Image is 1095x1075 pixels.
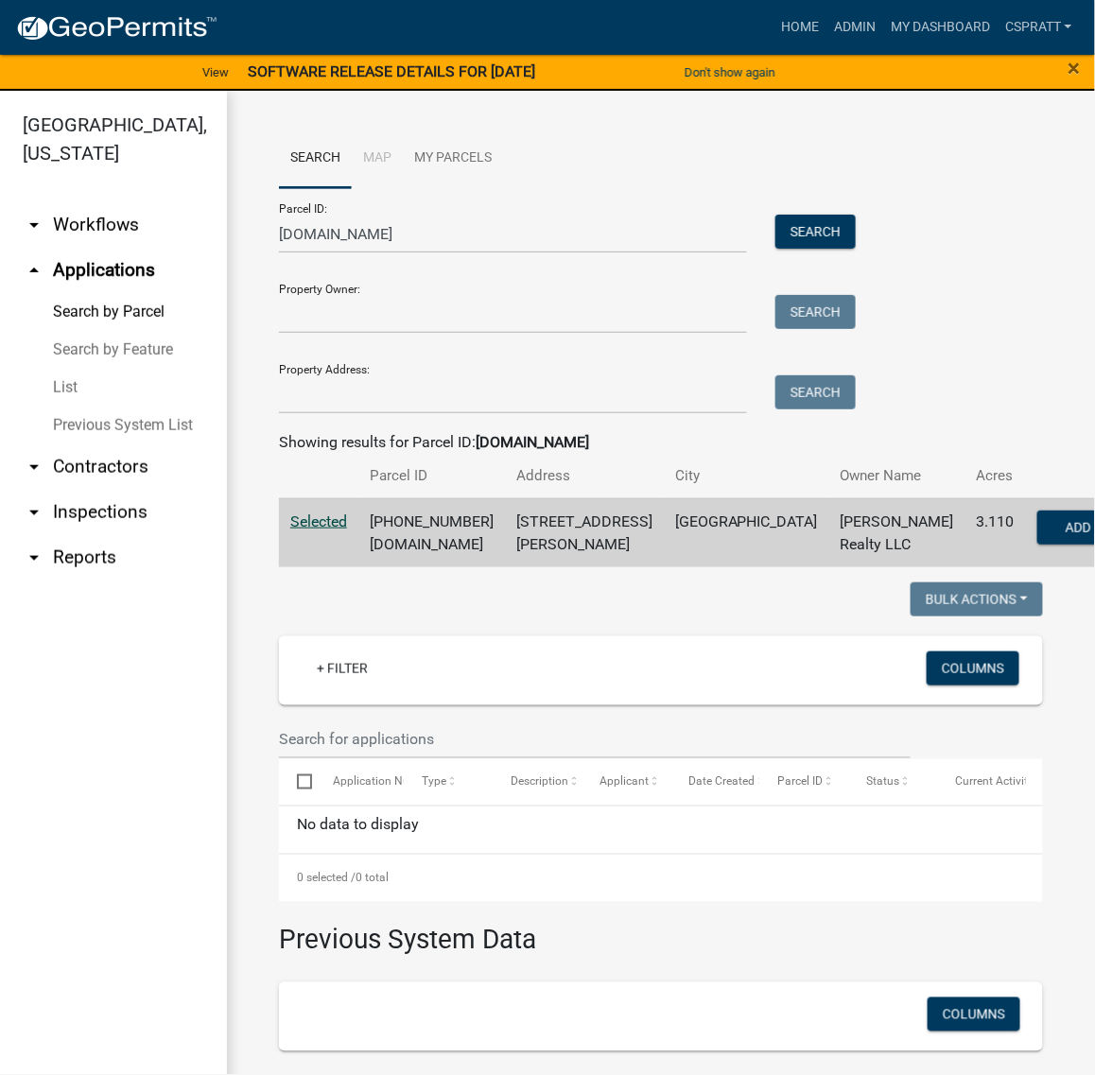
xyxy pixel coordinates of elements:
[883,9,998,45] a: My Dashboard
[23,501,45,524] i: arrow_drop_down
[965,454,1026,498] th: Acres
[23,259,45,282] i: arrow_drop_up
[848,759,937,805] datatable-header-cell: Status
[23,456,45,478] i: arrow_drop_down
[297,872,356,885] span: 0 selected /
[505,454,664,498] th: Address
[334,774,437,788] span: Application Number
[279,759,315,805] datatable-header-cell: Select
[302,651,383,685] a: + Filter
[476,433,589,451] strong: [DOMAIN_NAME]
[279,129,352,189] a: Search
[315,759,404,805] datatable-header-cell: Application Number
[965,498,1026,567] td: 3.110
[677,57,783,88] button: Don't show again
[195,57,236,88] a: View
[404,759,493,805] datatable-header-cell: Type
[511,774,568,788] span: Description
[998,9,1080,45] a: cspratt
[775,375,856,409] button: Search
[937,759,1026,805] datatable-header-cell: Current Activity
[829,454,965,498] th: Owner Name
[670,759,759,805] datatable-header-cell: Date Created
[777,774,823,788] span: Parcel ID
[775,215,856,249] button: Search
[1069,57,1081,79] button: Close
[1069,55,1081,81] span: ×
[279,431,1043,454] div: Showing results for Parcel ID:
[248,62,535,80] strong: SOFTWARE RELEASE DETAILS FOR [DATE]
[279,855,1043,902] div: 0 total
[23,214,45,236] i: arrow_drop_down
[279,720,911,759] input: Search for applications
[664,498,829,567] td: [GEOGRAPHIC_DATA]
[358,454,505,498] th: Parcel ID
[23,546,45,569] i: arrow_drop_down
[403,129,503,189] a: My Parcels
[505,498,664,567] td: [STREET_ADDRESS][PERSON_NAME]
[928,997,1020,1032] button: Columns
[279,902,1043,961] h3: Previous System Data
[773,9,826,45] a: Home
[600,774,649,788] span: Applicant
[759,759,848,805] datatable-header-cell: Parcel ID
[493,759,582,805] datatable-header-cell: Description
[688,774,755,788] span: Date Created
[279,806,1043,854] div: No data to display
[664,454,829,498] th: City
[826,9,883,45] a: Admin
[423,774,447,788] span: Type
[911,582,1043,616] button: Bulk Actions
[775,295,856,329] button: Search
[358,498,505,567] td: [PHONE_NUMBER][DOMAIN_NAME]
[927,651,1019,685] button: Columns
[866,774,899,788] span: Status
[829,498,965,567] td: [PERSON_NAME] Realty LLC
[290,512,347,530] a: Selected
[955,774,1034,788] span: Current Activity
[582,759,670,805] datatable-header-cell: Applicant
